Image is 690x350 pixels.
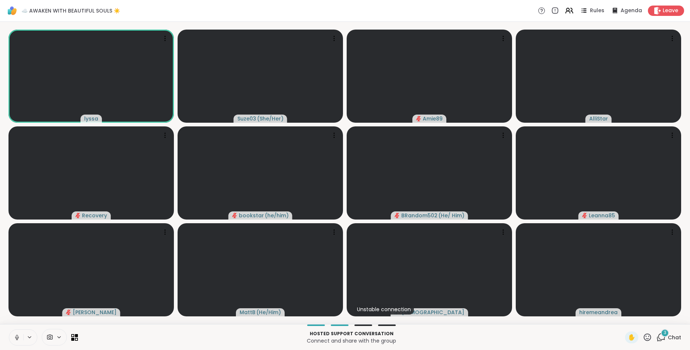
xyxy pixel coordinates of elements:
span: Suze03 [237,115,256,122]
span: Leave [663,7,678,14]
span: Agenda [621,7,642,14]
span: ( He/ Him ) [438,212,464,219]
span: Leanna85 [589,212,615,219]
span: audio-muted [416,116,421,121]
span: [PERSON_NAME] [73,309,117,316]
span: MattB [240,309,255,316]
span: ☁️ AWAKEN WITH BEAUTIFUL SOULS ☀️ [21,7,120,14]
span: hiremeandrea [579,309,618,316]
span: Amie89 [423,115,443,122]
div: Unstable connection [354,304,414,315]
span: ( He/Him ) [256,309,281,316]
span: audio-muted [232,213,237,218]
img: ShareWell Logomark [6,4,18,17]
p: Connect and share with the group [82,337,621,344]
span: [DEMOGRAPHIC_DATA] [402,309,464,316]
span: ( he/him ) [265,212,289,219]
span: ✋ [628,333,635,342]
span: lyssa [84,115,98,122]
span: bookstar [239,212,264,219]
span: audio-muted [66,310,71,315]
p: Hosted support conversation [82,330,621,337]
span: BRandom502 [401,212,437,219]
span: AlliStar [589,115,608,122]
span: audio-muted [75,213,80,218]
span: audio-muted [582,213,587,218]
span: audio-muted [395,213,400,218]
span: Recovery [82,212,107,219]
span: ( She/Her ) [257,115,284,122]
span: 3 [664,330,666,336]
span: Rules [590,7,604,14]
span: Chat [668,334,681,341]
